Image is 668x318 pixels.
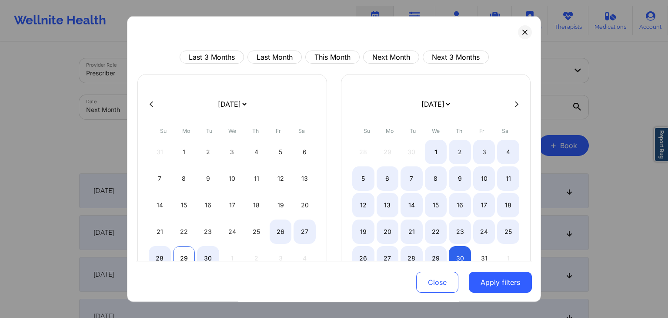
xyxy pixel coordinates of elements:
[401,193,423,217] div: Tue Oct 14 2025
[228,128,236,134] abbr: Wednesday
[497,140,519,164] div: Sat Oct 04 2025
[173,246,195,271] div: Mon Sep 29 2025
[221,220,244,244] div: Wed Sep 24 2025
[410,128,416,134] abbr: Tuesday
[449,166,471,191] div: Thu Oct 09 2025
[294,193,316,217] div: Sat Sep 20 2025
[401,166,423,191] div: Tue Oct 07 2025
[245,220,267,244] div: Thu Sep 25 2025
[197,193,219,217] div: Tue Sep 16 2025
[149,246,171,271] div: Sun Sep 28 2025
[276,128,281,134] abbr: Friday
[197,166,219,191] div: Tue Sep 09 2025
[352,220,374,244] div: Sun Oct 19 2025
[502,128,508,134] abbr: Saturday
[377,166,399,191] div: Mon Oct 06 2025
[173,193,195,217] div: Mon Sep 15 2025
[425,193,447,217] div: Wed Oct 15 2025
[298,128,305,134] abbr: Saturday
[221,193,244,217] div: Wed Sep 17 2025
[173,166,195,191] div: Mon Sep 08 2025
[456,128,462,134] abbr: Thursday
[305,51,360,64] button: This Month
[401,246,423,271] div: Tue Oct 28 2025
[416,272,458,293] button: Close
[473,166,495,191] div: Fri Oct 10 2025
[473,193,495,217] div: Fri Oct 17 2025
[270,193,292,217] div: Fri Sep 19 2025
[352,246,374,271] div: Sun Oct 26 2025
[425,140,447,164] div: Wed Oct 01 2025
[469,272,532,293] button: Apply filters
[270,220,292,244] div: Fri Sep 26 2025
[473,220,495,244] div: Fri Oct 24 2025
[182,128,190,134] abbr: Monday
[173,220,195,244] div: Mon Sep 22 2025
[449,140,471,164] div: Thu Oct 02 2025
[497,193,519,217] div: Sat Oct 18 2025
[423,51,489,64] button: Next 3 Months
[294,140,316,164] div: Sat Sep 06 2025
[149,220,171,244] div: Sun Sep 21 2025
[479,128,484,134] abbr: Friday
[197,140,219,164] div: Tue Sep 02 2025
[160,128,167,134] abbr: Sunday
[206,128,212,134] abbr: Tuesday
[245,166,267,191] div: Thu Sep 11 2025
[432,128,440,134] abbr: Wednesday
[245,193,267,217] div: Thu Sep 18 2025
[497,220,519,244] div: Sat Oct 25 2025
[449,220,471,244] div: Thu Oct 23 2025
[377,246,399,271] div: Mon Oct 27 2025
[149,166,171,191] div: Sun Sep 07 2025
[377,193,399,217] div: Mon Oct 13 2025
[221,140,244,164] div: Wed Sep 03 2025
[364,128,370,134] abbr: Sunday
[473,140,495,164] div: Fri Oct 03 2025
[270,166,292,191] div: Fri Sep 12 2025
[377,220,399,244] div: Mon Oct 20 2025
[449,246,471,271] div: Thu Oct 30 2025
[352,193,374,217] div: Sun Oct 12 2025
[425,246,447,271] div: Wed Oct 29 2025
[180,51,244,64] button: Last 3 Months
[197,220,219,244] div: Tue Sep 23 2025
[245,140,267,164] div: Thu Sep 04 2025
[294,166,316,191] div: Sat Sep 13 2025
[363,51,419,64] button: Next Month
[197,246,219,271] div: Tue Sep 30 2025
[252,128,259,134] abbr: Thursday
[425,166,447,191] div: Wed Oct 08 2025
[425,220,447,244] div: Wed Oct 22 2025
[294,220,316,244] div: Sat Sep 27 2025
[401,220,423,244] div: Tue Oct 21 2025
[221,166,244,191] div: Wed Sep 10 2025
[247,51,302,64] button: Last Month
[449,193,471,217] div: Thu Oct 16 2025
[473,246,495,271] div: Fri Oct 31 2025
[497,166,519,191] div: Sat Oct 11 2025
[270,140,292,164] div: Fri Sep 05 2025
[352,166,374,191] div: Sun Oct 05 2025
[386,128,394,134] abbr: Monday
[173,140,195,164] div: Mon Sep 01 2025
[149,193,171,217] div: Sun Sep 14 2025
